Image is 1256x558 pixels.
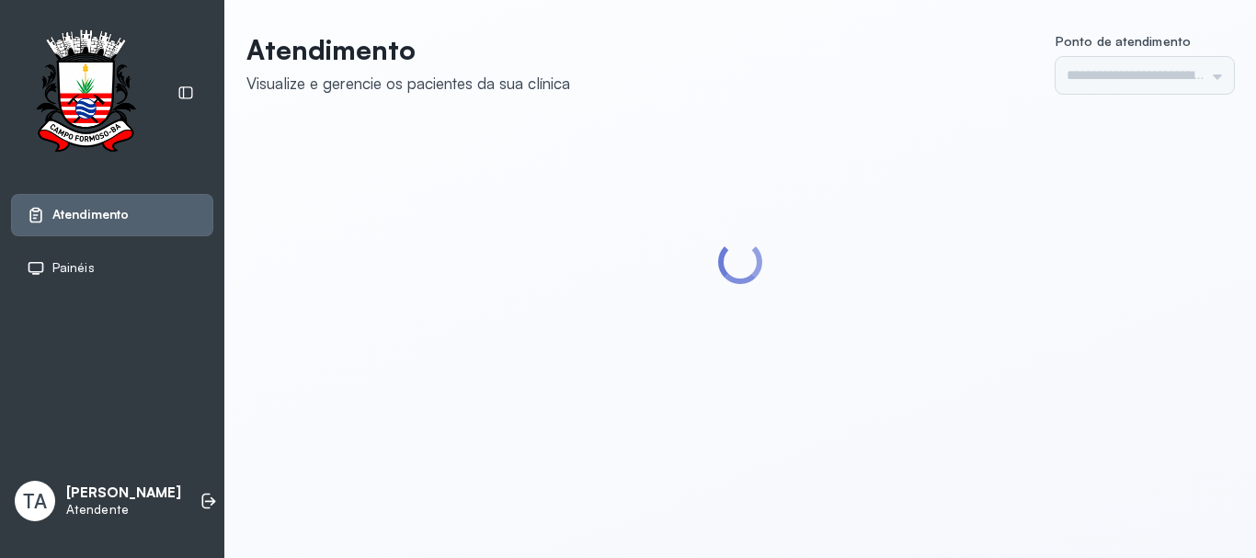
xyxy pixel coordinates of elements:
[52,260,95,276] span: Painéis
[19,29,152,157] img: Logotipo do estabelecimento
[1056,33,1191,49] span: Ponto de atendimento
[246,33,570,66] p: Atendimento
[246,74,570,93] div: Visualize e gerencie os pacientes da sua clínica
[52,207,129,222] span: Atendimento
[66,484,181,502] p: [PERSON_NAME]
[66,502,181,518] p: Atendente
[27,206,198,224] a: Atendimento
